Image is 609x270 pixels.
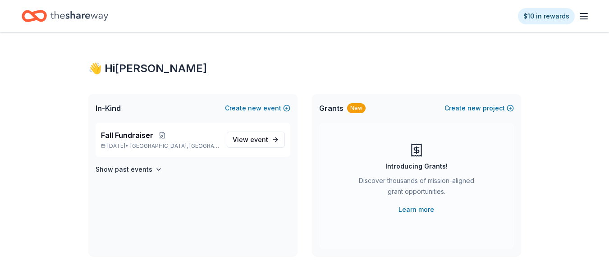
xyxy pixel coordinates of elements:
[88,61,521,76] div: 👋 Hi [PERSON_NAME]
[130,142,219,150] span: [GEOGRAPHIC_DATA], [GEOGRAPHIC_DATA]
[225,103,290,114] button: Createnewevent
[101,142,220,150] p: [DATE] •
[467,103,481,114] span: new
[355,175,478,201] div: Discover thousands of mission-aligned grant opportunities.
[22,5,108,27] a: Home
[233,134,268,145] span: View
[101,130,153,141] span: Fall Fundraiser
[398,204,434,215] a: Learn more
[96,164,162,175] button: Show past events
[518,8,575,24] a: $10 in rewards
[96,164,152,175] h4: Show past events
[96,103,121,114] span: In-Kind
[248,103,261,114] span: new
[250,136,268,143] span: event
[227,132,285,148] a: View event
[444,103,514,114] button: Createnewproject
[347,103,366,113] div: New
[319,103,343,114] span: Grants
[385,161,448,172] div: Introducing Grants!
